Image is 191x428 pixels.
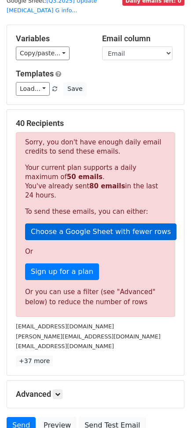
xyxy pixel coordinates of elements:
[16,343,114,349] small: [EMAIL_ADDRESS][DOMAIN_NAME]
[25,263,99,280] a: Sign up for a plan
[16,356,53,367] a: +37 more
[25,287,166,307] div: Or you can use a filter (see "Advanced" below) to reduce the number of rows
[16,333,161,340] small: [PERSON_NAME][EMAIL_ADDRESS][DOMAIN_NAME]
[67,173,103,181] strong: 50 emails
[16,47,70,60] a: Copy/paste...
[25,163,166,200] p: Your current plan supports a daily maximum of . You've already sent in the last 24 hours.
[16,323,114,330] small: [EMAIL_ADDRESS][DOMAIN_NAME]
[63,82,86,96] button: Save
[25,138,166,156] p: Sorry, you don't have enough daily email credits to send these emails.
[16,389,175,399] h5: Advanced
[16,69,54,78] a: Templates
[16,82,50,96] a: Load...
[16,34,89,43] h5: Variables
[147,386,191,428] iframe: Chat Widget
[16,119,175,128] h5: 40 Recipients
[25,223,176,240] a: Choose a Google Sheet with fewer rows
[25,207,166,216] p: To send these emails, you can either:
[25,247,166,256] p: Or
[102,34,175,43] h5: Email column
[89,182,125,190] strong: 80 emails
